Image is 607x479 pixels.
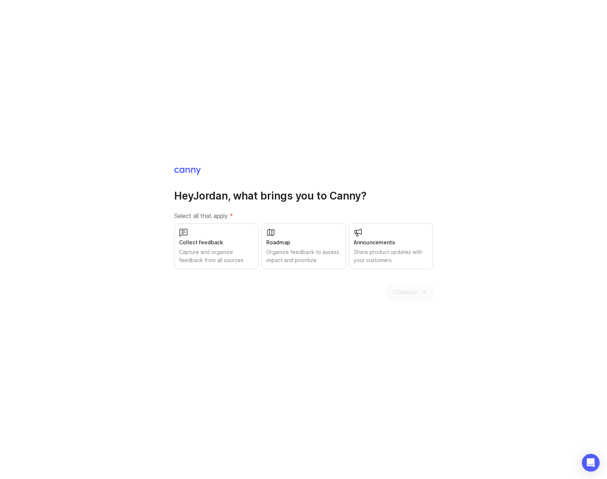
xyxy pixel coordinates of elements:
[582,454,600,472] div: Open Intercom Messenger
[354,248,428,264] div: Share product updates with your customers
[174,168,201,175] img: Canny Home
[354,238,428,247] div: Announcements
[174,189,433,202] h1: Hey Jordan , what brings you to Canny?
[266,238,341,247] div: Roadmap
[262,223,346,269] button: RoadmapOrganize feedback to assess impact and prioritize
[174,223,259,269] button: Collect feedbackCapture and organize feedback from all sources
[179,238,254,247] div: Collect feedback
[349,223,433,269] button: AnnouncementsShare product updates with your customers
[266,248,341,264] div: Organize feedback to assess impact and prioritize
[174,211,433,220] label: Select all that apply
[179,248,254,264] div: Capture and organize feedback from all sources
